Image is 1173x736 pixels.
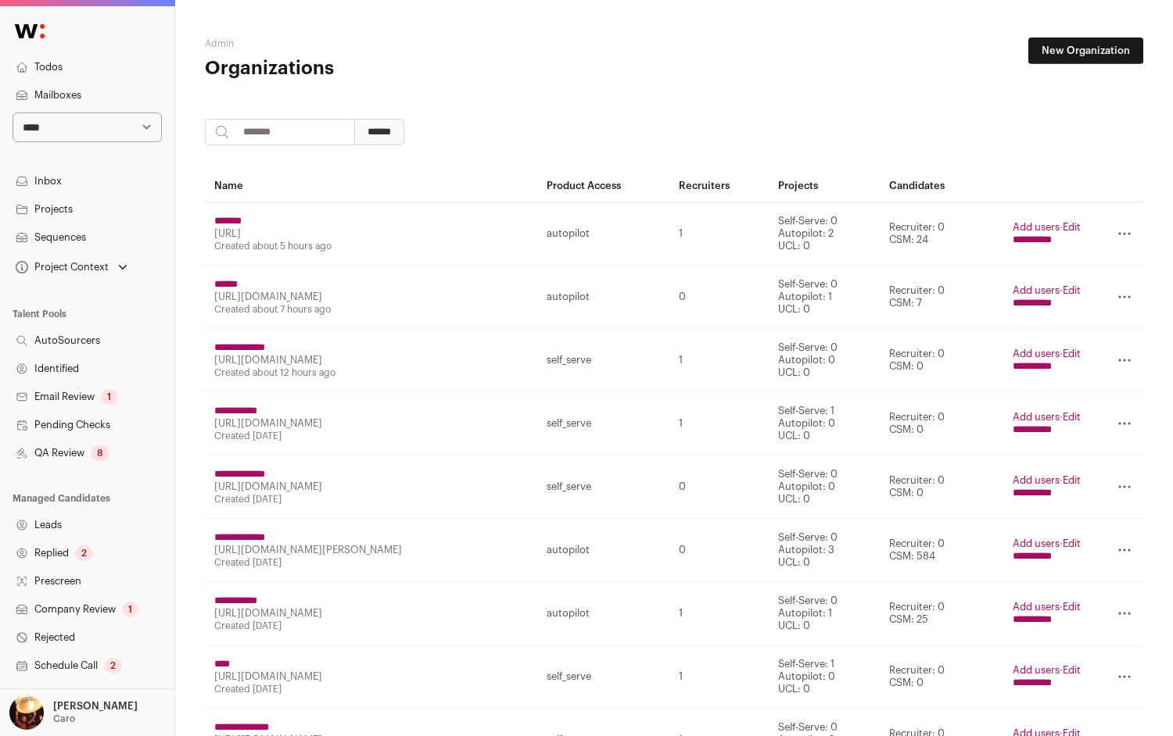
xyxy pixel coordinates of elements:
[6,695,141,730] button: Open dropdown
[769,329,880,392] td: Self-Serve: 0 Autopilot: 0 UCL: 0
[880,645,1003,709] td: Recruiter: 0 CSM: 0
[880,519,1003,582] td: Recruiter: 0 CSM: 584
[769,519,880,582] td: Self-Serve: 0 Autopilot: 3 UCL: 0
[214,430,528,442] div: Created [DATE]
[669,456,769,519] td: 0
[769,170,880,202] th: Projects
[214,303,528,316] div: Created about 7 hours ago
[1003,582,1090,645] td: ·
[205,56,518,81] h1: Organizations
[537,392,669,456] td: self_serve
[769,392,880,456] td: Self-Serve: 1 Autopilot: 0 UCL: 0
[880,582,1003,645] td: Recruiter: 0 CSM: 25
[1003,645,1090,709] td: ·
[1013,412,1060,422] a: Add users
[53,713,75,725] p: Caro
[880,456,1003,519] td: Recruiter: 0 CSM: 0
[214,418,322,428] a: [URL][DOMAIN_NAME]
[669,202,769,266] td: 1
[537,519,669,582] td: autopilot
[1063,665,1081,675] a: Edit
[1063,222,1081,232] a: Edit
[1063,348,1081,359] a: Edit
[91,445,109,461] div: 8
[214,366,528,379] div: Created about 12 hours ago
[880,392,1003,456] td: Recruiter: 0 CSM: 0
[1063,412,1081,422] a: Edit
[214,671,322,681] a: [URL][DOMAIN_NAME]
[75,545,93,561] div: 2
[669,582,769,645] td: 1
[1003,329,1090,392] td: ·
[669,519,769,582] td: 0
[669,329,769,392] td: 1
[214,355,322,365] a: [URL][DOMAIN_NAME]
[1003,392,1090,456] td: ·
[880,170,1003,202] th: Candidates
[537,329,669,392] td: self_serve
[537,582,669,645] td: autopilot
[880,202,1003,266] td: Recruiter: 0 CSM: 24
[537,170,669,202] th: Product Access
[1063,475,1081,485] a: Edit
[769,202,880,266] td: Self-Serve: 0 Autopilot: 2 UCL: 0
[53,700,138,713] p: [PERSON_NAME]
[1063,538,1081,548] a: Edit
[769,266,880,329] td: Self-Serve: 0 Autopilot: 1 UCL: 0
[1013,538,1060,548] a: Add users
[1063,285,1081,295] a: Edit
[214,481,322,491] a: [URL][DOMAIN_NAME]
[214,493,528,506] div: Created [DATE]
[537,266,669,329] td: autopilot
[1013,665,1060,675] a: Add users
[669,645,769,709] td: 1
[537,456,669,519] td: self_serve
[214,545,402,555] a: [URL][DOMAIN_NAME][PERSON_NAME]
[6,16,53,47] img: Wellfound
[214,291,322,302] a: [URL][DOMAIN_NAME]
[214,240,528,252] div: Created about 5 hours ago
[9,695,44,730] img: 473170-medium_jpg
[669,170,769,202] th: Recruiters
[769,582,880,645] td: Self-Serve: 0 Autopilot: 1 UCL: 0
[669,392,769,456] td: 1
[1013,285,1060,295] a: Add users
[214,683,528,695] div: Created [DATE]
[880,266,1003,329] td: Recruiter: 0 CSM: 7
[104,658,122,673] div: 2
[1013,348,1060,359] a: Add users
[769,645,880,709] td: Self-Serve: 1 Autopilot: 0 UCL: 0
[205,170,537,202] th: Name
[669,266,769,329] td: 0
[537,202,669,266] td: autopilot
[880,329,1003,392] td: Recruiter: 0 CSM: 0
[1003,519,1090,582] td: ·
[214,620,528,632] div: Created [DATE]
[13,261,109,273] div: Project Context
[769,456,880,519] td: Self-Serve: 0 Autopilot: 0 UCL: 0
[1003,456,1090,519] td: ·
[122,602,138,617] div: 1
[1003,202,1090,266] td: ·
[13,256,131,278] button: Open dropdown
[101,389,117,405] div: 1
[214,556,528,569] div: Created [DATE]
[1013,222,1060,232] a: Add users
[537,645,669,709] td: self_serve
[1013,475,1060,485] a: Add users
[205,39,234,48] a: Admin
[1013,602,1060,612] a: Add users
[214,228,241,238] a: [URL]
[214,608,322,618] a: [URL][DOMAIN_NAME]
[1003,266,1090,329] td: ·
[1028,38,1143,64] a: New Organization
[1063,602,1081,612] a: Edit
